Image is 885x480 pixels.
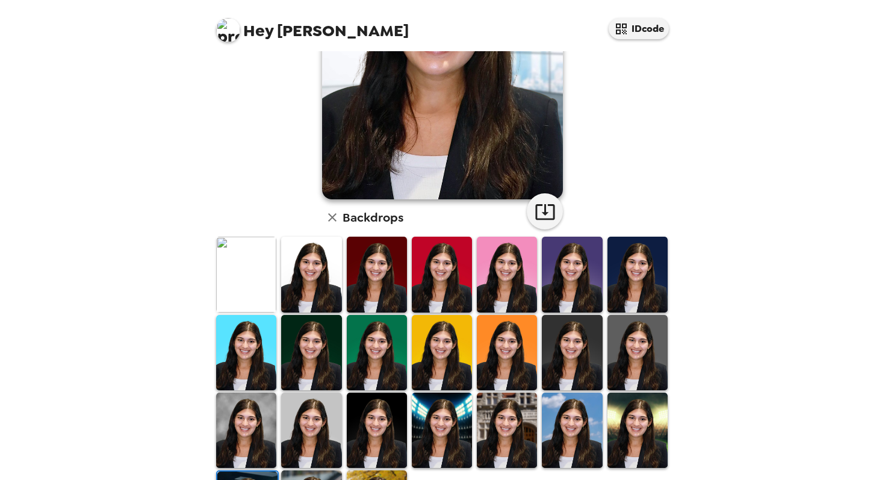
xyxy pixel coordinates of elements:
h6: Backdrops [343,208,403,227]
span: Hey [243,20,273,42]
img: Original [216,237,276,312]
button: IDcode [609,18,669,39]
span: [PERSON_NAME] [216,12,409,39]
img: profile pic [216,18,240,42]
